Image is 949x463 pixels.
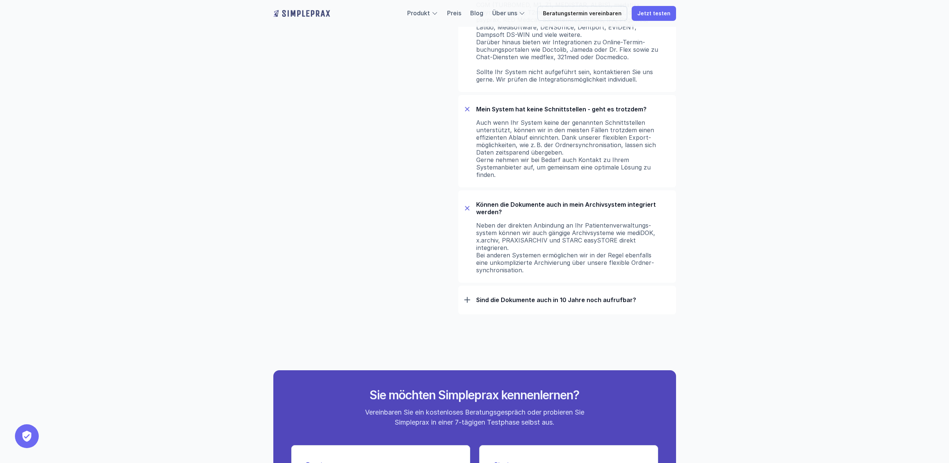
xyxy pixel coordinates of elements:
p: Beratungstermin vereinbaren [543,10,622,17]
p: Neben der direkten Anbindung an Ihr Patienten­verwaltungs­system können wir auch gängige Archivsy... [476,222,663,274]
p: Sind die Dokumente auch in 10 Jahre noch aufrufbar? [476,296,670,304]
a: Über uns [492,9,517,17]
a: Jetzt testen [632,6,676,21]
a: Blog [470,9,483,17]
p: Mein System hat keine Schnittstellen - geht es trotzdem? [476,105,670,113]
p: Können die Dokumente auch in mein Archivsystem integriert werden? [476,201,670,216]
h2: Sie möchten Simpleprax kennenlernen? [335,388,615,402]
p: Auch wenn Ihr System keine der genannten Schnittstellen unterstützt, können wir in den meisten Fä... [476,119,663,178]
a: Preis [447,9,461,17]
p: Jetzt testen [637,10,670,17]
a: Beratungstermin vereinbaren [537,6,627,21]
a: Produkt [407,9,430,17]
p: Vereinbaren Sie ein kostenloses Beratungsgespräch oder probieren Sie Simpleprax in einer 7-tägige... [358,407,591,427]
